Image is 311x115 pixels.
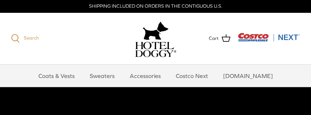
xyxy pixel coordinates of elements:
[11,34,39,43] a: Search
[209,35,219,42] span: Cart
[238,33,300,42] img: Costco Next
[209,34,230,43] a: Cart
[216,65,279,87] a: [DOMAIN_NAME]
[238,37,300,43] a: Visit Costco Next
[135,20,176,57] a: hoteldoggy.com hoteldoggycom
[123,65,167,87] a: Accessories
[169,65,215,87] a: Costco Next
[24,35,39,41] span: Search
[32,65,81,87] a: Coats & Vests
[143,20,169,42] img: hoteldoggy.com
[135,42,176,57] img: hoteldoggycom
[83,65,121,87] a: Sweaters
